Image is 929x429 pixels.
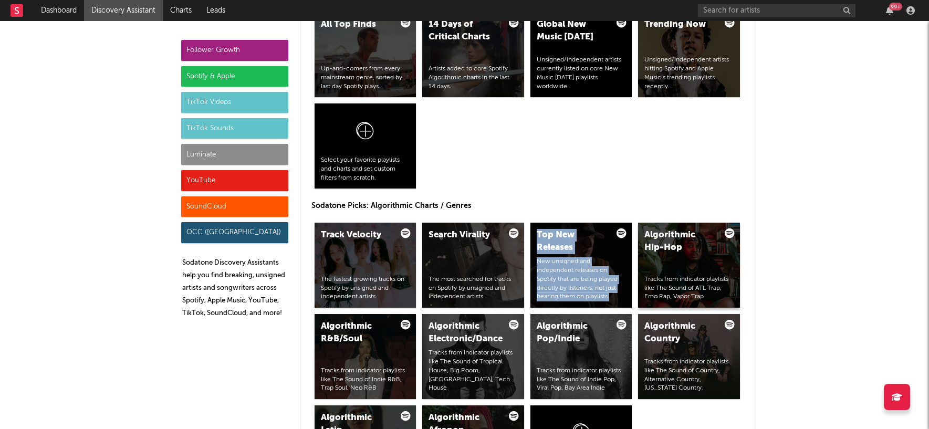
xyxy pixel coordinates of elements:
p: Sodatone Picks: Algorithmic Charts / Genres [311,200,744,212]
div: 99 + [889,3,902,11]
div: Algorithmic Electronic/Dance [429,320,500,346]
div: TikTok Videos [181,92,288,113]
div: Trending Now [644,18,716,31]
div: Tracks from indicator playlists like The Sound of Indie Pop, Viral Pop, Bay Area Indie [537,367,626,393]
div: Luminate [181,144,288,165]
div: Tracks from indicator playlists like The Sound of Country, Alternative Country, [US_STATE] Country. [644,358,734,393]
a: 14 Days of Critical ChartsArtists added to core Spotify Algorithmic charts in the last 14 days. [422,12,524,97]
div: Artists added to core Spotify Algorithmic charts in the last 14 days. [429,65,518,91]
a: Algorithmic Pop/IndieTracks from indicator playlists like The Sound of Indie Pop, Viral Pop, Bay ... [530,314,632,399]
div: New unsigned and independent releases on Spotify that are being played directly by listeners, not... [537,257,626,301]
div: Algorithmic Country [644,320,716,346]
div: The fastest growing tracks on Spotify by unsigned and independent artists. [321,275,410,301]
a: All Top FindsUp-and-comers from every mainstream genre, sorted by last day Spotify plays. [315,12,416,97]
div: Track Velocity [321,229,392,242]
div: Follower Growth [181,40,288,61]
a: Search ViralityThe most searched for tracks on Spotify by unsigned and independent artists. [422,223,524,308]
div: Global New Music [DATE] [537,18,608,44]
div: Algorithmic R&B/Soul [321,320,392,346]
a: Algorithmic CountryTracks from indicator playlists like The Sound of Country, Alternative Country... [638,314,740,399]
div: OCC ([GEOGRAPHIC_DATA]) [181,222,288,243]
input: Search for artists [698,4,855,17]
div: Unsigned/independent artists hitting Spotify and Apple Music’s trending playlists recently. [644,56,734,91]
a: Algorithmic R&B/SoulTracks from indicator playlists like The Sound of Indie R&B, Trap Soul, Neo R&B [315,314,416,399]
a: Top New ReleasesNew unsigned and independent releases on Spotify that are being played directly b... [530,223,632,308]
a: Algorithmic Hip-HopTracks from indicator playlists like The Sound of ATL Trap, Emo Rap, Vapor Trap [638,223,740,308]
a: Trending NowUnsigned/independent artists hitting Spotify and Apple Music’s trending playlists rec... [638,12,740,97]
div: Tracks from indicator playlists like The Sound of Tropical House, Big Room, [GEOGRAPHIC_DATA], Te... [429,349,518,393]
a: Global New Music [DATE]Unsigned/independent artists currently listed on core New Music [DATE] pla... [530,12,632,97]
button: 99+ [886,6,893,15]
div: Tracks from indicator playlists like The Sound of ATL Trap, Emo Rap, Vapor Trap [644,275,734,301]
a: Track VelocityThe fastest growing tracks on Spotify by unsigned and independent artists. [315,223,416,308]
div: YouTube [181,170,288,191]
div: Top New Releases [537,229,608,254]
a: Algorithmic Electronic/DanceTracks from indicator playlists like The Sound of Tropical House, Big... [422,314,524,399]
div: 14 Days of Critical Charts [429,18,500,44]
div: Up-and-comers from every mainstream genre, sorted by last day Spotify plays. [321,65,410,91]
div: Select your favorite playlists and charts and set custom filters from scratch. [321,156,410,182]
div: Algorithmic Pop/Indie [537,320,608,346]
div: The most searched for tracks on Spotify by unsigned and independent artists. [429,275,518,301]
div: TikTok Sounds [181,118,288,139]
div: Tracks from indicator playlists like The Sound of Indie R&B, Trap Soul, Neo R&B [321,367,410,393]
a: Select your favorite playlists and charts and set custom filters from scratch. [315,103,416,189]
div: All Top Finds [321,18,392,31]
div: Spotify & Apple [181,66,288,87]
div: SoundCloud [181,196,288,217]
div: Unsigned/independent artists currently listed on core New Music [DATE] playlists worldwide. [537,56,626,91]
div: Search Virality [429,229,500,242]
div: Algorithmic Hip-Hop [644,229,716,254]
p: Sodatone Discovery Assistants help you find breaking, unsigned artists and songwriters across Spo... [182,257,288,320]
